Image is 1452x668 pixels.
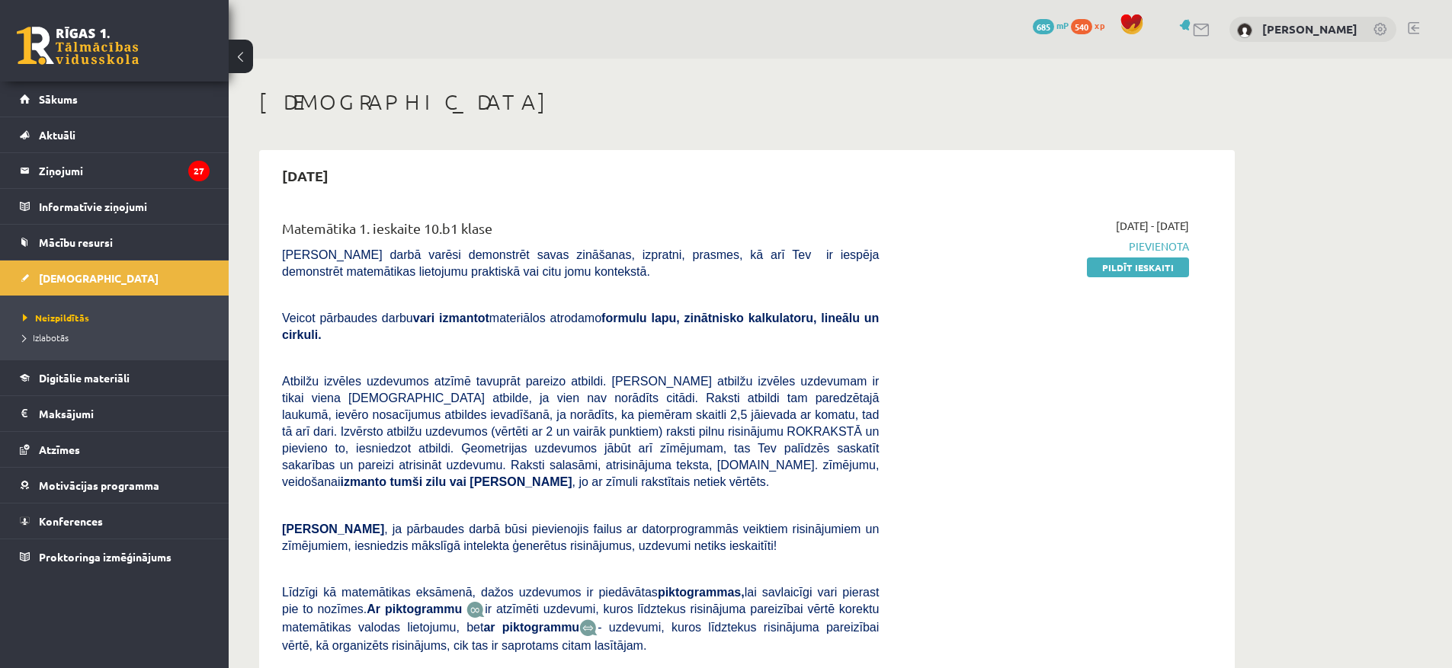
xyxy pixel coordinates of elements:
[282,248,879,278] span: [PERSON_NAME] darbā varēsi demonstrēt savas zināšanas, izpratni, prasmes, kā arī Tev ir iespēja d...
[259,89,1235,115] h1: [DEMOGRAPHIC_DATA]
[39,550,171,564] span: Proktoringa izmēģinājums
[20,82,210,117] a: Sākums
[20,153,210,188] a: Ziņojumi27
[39,235,113,249] span: Mācību resursi
[282,312,879,341] span: Veicot pārbaudes darbu materiālos atrodamo
[282,218,879,246] div: Matemātika 1. ieskaite 10.b1 klase
[282,602,879,634] span: ir atzīmēti uzdevumi, kuros līdztekus risinājuma pareizībai vērtē korektu matemātikas valodas lie...
[282,523,384,535] span: [PERSON_NAME]
[267,158,344,193] h2: [DATE]
[1095,19,1104,31] span: xp
[1087,257,1189,277] a: Pildīt ieskaiti
[367,602,462,615] b: Ar piktogrammu
[39,396,210,431] legend: Maksājumi
[282,523,879,552] span: , ja pārbaudes darbā būsi pievienojis failus ar datorprogrammās veiktiem risinājumiem un zīmējumi...
[1116,218,1189,234] span: [DATE] - [DATE]
[17,27,139,65] a: Rīgas 1. Tālmācības vidusskola
[20,396,210,431] a: Maksājumi
[39,478,159,492] span: Motivācijas programma
[282,312,879,341] b: formulu lapu, zinātnisko kalkulatoru, lineālu un cirkuli.
[413,312,489,324] b: vari izmantot
[39,371,130,385] span: Digitālie materiāli
[39,443,80,456] span: Atzīmes
[1071,19,1092,34] span: 540
[282,375,879,488] span: Atbilžu izvēles uzdevumos atzīmē tavuprāt pareizo atbildi. [PERSON_NAME] atbilžu izvēles uzdevuma...
[20,117,210,152] a: Aktuāli
[39,189,210,224] legend: Informatīvie ziņojumi
[39,271,159,285] span: [DEMOGRAPHIC_DATA]
[483,621,579,634] b: ar piktogrammu
[579,619,598,637] img: wKvN42sLe3LLwAAAABJRU5ErkJggg==
[1033,19,1069,31] a: 685 mP
[23,312,89,324] span: Neizpildītās
[20,189,210,224] a: Informatīvie ziņojumi
[23,331,213,344] a: Izlabotās
[1237,23,1252,38] img: Edvards Justs
[20,225,210,260] a: Mācību resursi
[1262,21,1357,37] a: [PERSON_NAME]
[1033,19,1054,34] span: 685
[20,503,210,539] a: Konferences
[1071,19,1112,31] a: 540 xp
[282,586,879,615] span: Līdzīgi kā matemātikas eksāmenā, dažos uzdevumos ir piedāvātas lai savlaicīgi vari pierast pie to...
[466,601,485,618] img: JfuEzvunn4EvwAAAAASUVORK5CYII=
[20,539,210,574] a: Proktoringa izmēģinājums
[902,238,1189,254] span: Pievienota
[20,260,210,296] a: [DEMOGRAPHIC_DATA]
[20,468,210,503] a: Motivācijas programma
[389,475,572,488] b: tumši zilu vai [PERSON_NAME]
[39,153,210,188] legend: Ziņojumi
[39,92,78,106] span: Sākums
[188,161,210,181] i: 27
[23,331,69,344] span: Izlabotās
[23,311,213,324] a: Neizpildītās
[658,586,745,599] b: piktogrammas,
[39,514,103,528] span: Konferences
[20,360,210,395] a: Digitālie materiāli
[20,432,210,467] a: Atzīmes
[341,475,386,488] b: izmanto
[1056,19,1069,31] span: mP
[39,128,75,142] span: Aktuāli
